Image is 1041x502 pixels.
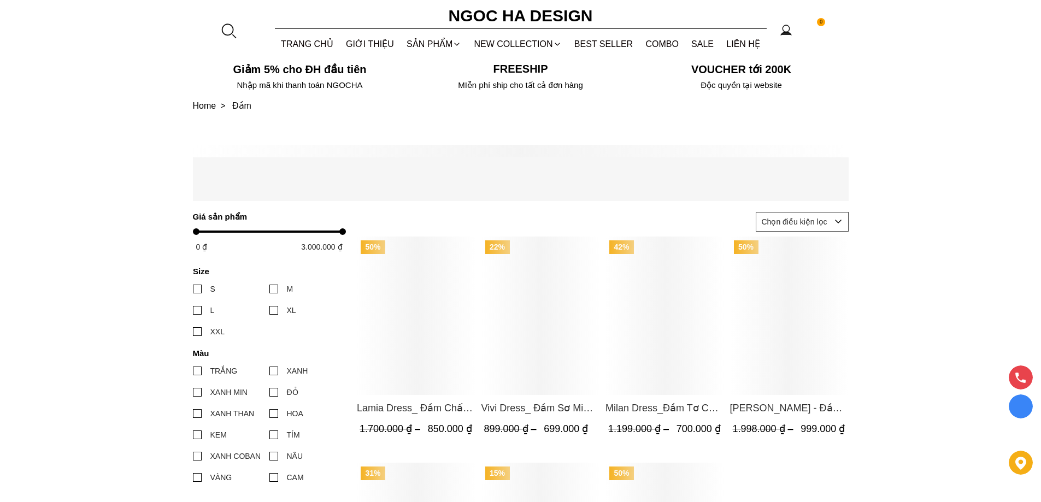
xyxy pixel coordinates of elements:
span: Lamia Dress_ Đầm Chấm Bi Cổ Vest Màu Kem D1003 [357,400,476,416]
span: 1.998.000 ₫ [732,424,796,435]
span: Milan Dress_Đầm Tơ Cổ Tròn [PERSON_NAME], Tùng Xếp Ly D893 [605,400,725,416]
span: 1.199.000 ₫ [608,424,672,435]
div: TRẮNG [210,365,238,377]
a: Link to Milan Dress_Đầm Tơ Cổ Tròn Đính Hoa, Tùng Xếp Ly D893 [605,400,725,416]
h4: Màu [193,349,339,358]
a: Combo [639,29,685,58]
font: Giảm 5% cho ĐH đầu tiên [233,63,366,75]
a: Product image - Milan Dress_Đầm Tơ Cổ Tròn Đính Hoa, Tùng Xếp Ly D893 [605,237,725,395]
a: Link to Irene Dress - Đầm Vest Dáng Xòe Kèm Đai D713 [730,400,849,416]
h5: VOUCHER tới 200K [634,63,849,76]
span: 999.000 ₫ [801,424,845,435]
h4: Size [193,267,339,276]
span: 700.000 ₫ [676,424,720,435]
div: L [210,304,215,316]
div: XANH COBAN [210,450,261,462]
div: ĐỎ [287,386,298,398]
a: GIỚI THIỆU [339,29,400,58]
div: TÍM [287,429,300,441]
a: Link to Đầm [232,101,251,110]
span: 0 [817,18,826,27]
div: XANH THAN [210,407,255,420]
div: S [210,283,215,295]
a: LIÊN HỆ [720,29,767,58]
h6: MIễn phí ship cho tất cả đơn hàng [414,80,628,90]
a: TRANG CHỦ [274,29,339,58]
div: HOA [287,407,303,420]
span: 699.000 ₫ [544,424,588,435]
a: Link to Lamia Dress_ Đầm Chấm Bi Cổ Vest Màu Kem D1003 [357,400,476,416]
a: Product image - Irene Dress - Đầm Vest Dáng Xòe Kèm Đai D713 [730,237,849,395]
a: Ngoc Ha Design [439,3,603,29]
div: NÂU [287,450,303,462]
span: 899.000 ₫ [484,424,539,435]
span: 1.700.000 ₫ [360,424,423,435]
div: SẢN PHẨM [400,29,468,58]
a: Product image - Vivi Dress_ Đầm Sơ Mi Rớt Vai Bò Lụa Màu Xanh D1000 [481,237,600,395]
div: XXL [210,326,225,338]
div: XANH MIN [210,386,248,398]
span: 0 ₫ [196,243,208,251]
font: Freeship [493,63,548,75]
h4: Giá sản phẩm [193,212,339,222]
span: > [216,101,230,110]
div: M [287,283,293,295]
div: KEM [210,429,227,441]
a: Display image [1009,394,1033,418]
div: VÀNG [210,471,232,483]
a: Link to Vivi Dress_ Đầm Sơ Mi Rớt Vai Bò Lụa Màu Xanh D1000 [481,400,600,416]
span: [PERSON_NAME] - Đầm Vest Dáng Xòe Kèm Đai D713 [730,400,849,416]
div: XANH [287,365,308,377]
a: Product image - Lamia Dress_ Đầm Chấm Bi Cổ Vest Màu Kem D1003 [357,237,476,395]
a: BEST SELLER [568,29,639,58]
a: NEW COLLECTION [468,29,568,58]
div: CAM [287,471,304,483]
span: Vivi Dress_ Đầm Sơ Mi Rớt Vai Bò Lụa Màu Xanh D1000 [481,400,600,416]
a: Link to Home [193,101,232,110]
div: XL [287,304,296,316]
span: 3.000.000 ₫ [301,243,342,251]
a: SALE [685,29,720,58]
h6: Độc quyền tại website [634,80,849,90]
font: Nhập mã khi thanh toán NGOCHA [237,80,363,90]
a: messenger [1009,423,1033,444]
span: 850.000 ₫ [427,424,472,435]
